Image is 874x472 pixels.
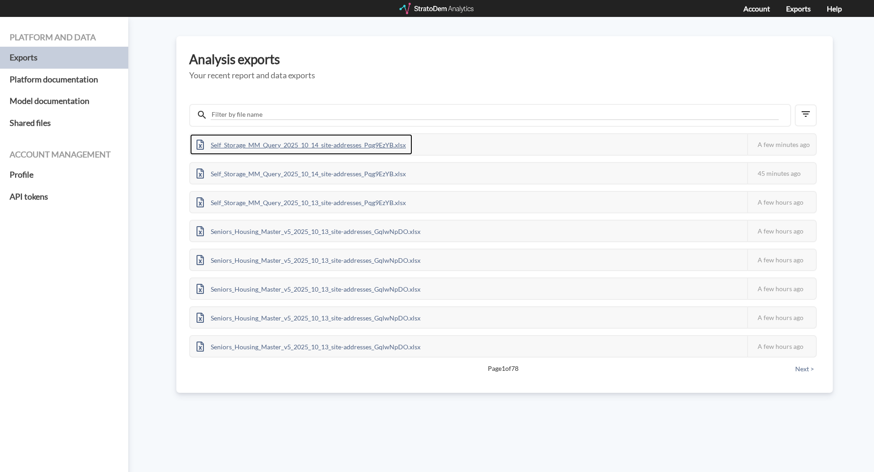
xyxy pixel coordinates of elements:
div: A few hours ago [747,278,816,299]
div: A few hours ago [747,250,816,270]
div: A few hours ago [747,307,816,328]
a: Self_Storage_MM_Query_2025_10_14_site-addresses_Pqg9EzYB.xlsx [190,140,412,147]
div: 45 minutes ago [747,163,816,184]
a: Shared files [10,112,119,134]
div: Self_Storage_MM_Query_2025_10_14_site-addresses_Pqg9EzYB.xlsx [190,134,412,155]
div: Seniors_Housing_Master_v5_2025_10_13_site-addresses_GqlwNpDO.xlsx [190,221,427,241]
div: Seniors_Housing_Master_v5_2025_10_13_site-addresses_GqlwNpDO.xlsx [190,307,427,328]
div: Seniors_Housing_Master_v5_2025_10_13_site-addresses_GqlwNpDO.xlsx [190,278,427,299]
a: Seniors_Housing_Master_v5_2025_10_13_site-addresses_GqlwNpDO.xlsx [190,342,427,349]
a: Seniors_Housing_Master_v5_2025_10_13_site-addresses_GqlwNpDO.xlsx [190,226,427,234]
a: Self_Storage_MM_Query_2025_10_13_site-addresses_Pqg9EzYB.xlsx [190,197,412,205]
a: Seniors_Housing_Master_v5_2025_10_13_site-addresses_GqlwNpDO.xlsx [190,313,427,320]
a: Account [743,4,770,13]
a: Exports [786,4,811,13]
div: A few hours ago [747,221,816,241]
a: Platform documentation [10,69,119,91]
a: Help [827,4,842,13]
a: Self_Storage_MM_Query_2025_10_14_site-addresses_Pqg9EzYB.xlsx [190,168,412,176]
h3: Analysis exports [189,52,820,66]
div: A few hours ago [747,192,816,212]
h5: Your recent report and data exports [189,71,820,80]
div: A few hours ago [747,336,816,357]
div: Self_Storage_MM_Query_2025_10_13_site-addresses_Pqg9EzYB.xlsx [190,192,412,212]
a: Seniors_Housing_Master_v5_2025_10_13_site-addresses_GqlwNpDO.xlsx [190,255,427,263]
a: Model documentation [10,90,119,112]
a: Exports [10,47,119,69]
a: Seniors_Housing_Master_v5_2025_10_13_site-addresses_GqlwNpDO.xlsx [190,284,427,292]
h4: Account management [10,150,119,159]
span: Page 1 of 78 [221,364,785,373]
a: Profile [10,164,119,186]
a: API tokens [10,186,119,208]
button: Next > [792,364,817,374]
input: Filter by file name [211,109,779,120]
div: Seniors_Housing_Master_v5_2025_10_13_site-addresses_GqlwNpDO.xlsx [190,336,427,357]
div: Self_Storage_MM_Query_2025_10_14_site-addresses_Pqg9EzYB.xlsx [190,163,412,184]
div: Seniors_Housing_Master_v5_2025_10_13_site-addresses_GqlwNpDO.xlsx [190,250,427,270]
h4: Platform and data [10,33,119,42]
div: A few minutes ago [747,134,816,155]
